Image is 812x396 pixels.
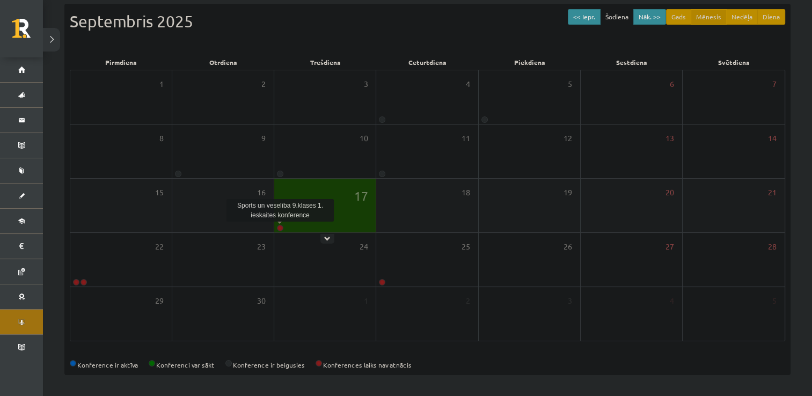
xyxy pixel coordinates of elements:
span: 3 [363,78,368,90]
a: Rīgas 1. Tālmācības vidusskola [12,19,43,46]
div: Piekdiena [479,55,581,70]
span: 23 [257,241,266,253]
span: 1 [363,295,368,307]
div: Sestdiena [581,55,683,70]
span: 13 [665,133,674,144]
span: 7 [772,78,777,90]
span: 16 [257,187,266,199]
span: 11 [462,133,470,144]
span: 22 [155,241,164,253]
span: 2 [261,78,266,90]
button: Nedēļa [726,9,758,25]
button: Diena [757,9,785,25]
span: 5 [568,78,572,90]
button: Mēnesis [691,9,727,25]
span: 15 [155,187,164,199]
span: 29 [155,295,164,307]
div: Ceturtdiena [376,55,478,70]
div: Konference ir aktīva Konferenci var sākt Konference ir beigusies Konferences laiks nav atnācis [70,360,785,370]
span: 17 [354,187,368,205]
span: 14 [768,133,777,144]
div: Septembris 2025 [70,9,785,33]
button: Šodiena [600,9,634,25]
span: 10 [359,133,368,144]
button: << Iepr. [568,9,601,25]
div: Trešdiena [274,55,376,70]
span: 21 [768,187,777,199]
div: Svētdiena [683,55,785,70]
div: Pirmdiena [70,55,172,70]
button: Gads [666,9,691,25]
span: 2 [466,295,470,307]
button: Nāk. >> [633,9,666,25]
span: 18 [462,187,470,199]
span: 30 [257,295,266,307]
span: 25 [462,241,470,253]
span: 28 [768,241,777,253]
span: 26 [564,241,572,253]
span: 9 [261,133,266,144]
span: 19 [564,187,572,199]
span: 6 [670,78,674,90]
span: 24 [359,241,368,253]
span: 4 [670,295,674,307]
span: 27 [665,241,674,253]
span: 20 [665,187,674,199]
span: 3 [568,295,572,307]
div: Sports un veselība 9.klases 1. ieskaites konference [226,199,334,222]
span: 12 [564,133,572,144]
span: 4 [466,78,470,90]
span: 5 [772,295,777,307]
div: Otrdiena [172,55,274,70]
span: 8 [159,133,164,144]
span: 1 [159,78,164,90]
